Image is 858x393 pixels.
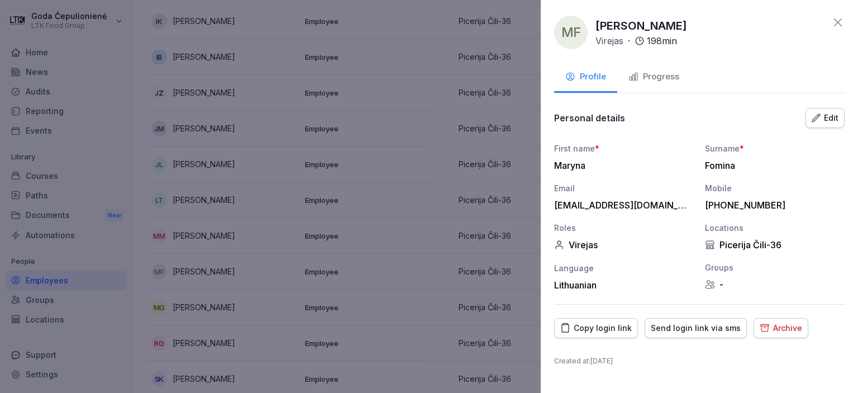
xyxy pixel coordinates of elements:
[812,112,838,124] div: Edit
[705,160,839,171] div: Fomina
[647,34,677,48] p: 198 min
[805,108,845,128] button: Edit
[705,200,839,211] div: [PHONE_NUMBER]
[705,222,845,234] div: Locations
[554,280,694,291] div: Lithuanian
[554,318,638,338] button: Copy login link
[554,112,625,124] p: Personal details
[595,34,623,48] p: Virejas
[617,63,690,93] button: Progress
[560,322,632,334] div: Copy login link
[554,16,588,49] div: MF
[595,17,687,34] p: [PERSON_NAME]
[554,200,688,211] div: [EMAIL_ADDRESS][DOMAIN_NAME]
[651,322,741,334] div: Send login link via sms
[705,239,845,250] div: Picerija Čili-36
[554,239,694,250] div: Virejas
[705,182,845,194] div: Mobile
[554,356,845,366] p: Created at : [DATE]
[554,143,694,154] div: First name
[554,160,688,171] div: Maryna
[565,70,606,83] div: Profile
[760,322,802,334] div: Archive
[628,70,679,83] div: Progress
[554,63,617,93] button: Profile
[705,279,845,290] div: -
[754,318,808,338] button: Archive
[554,222,694,234] div: Roles
[595,34,677,48] div: ·
[554,262,694,274] div: Language
[705,262,845,273] div: Groups
[645,318,747,338] button: Send login link via sms
[705,143,845,154] div: Surname
[554,182,694,194] div: Email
